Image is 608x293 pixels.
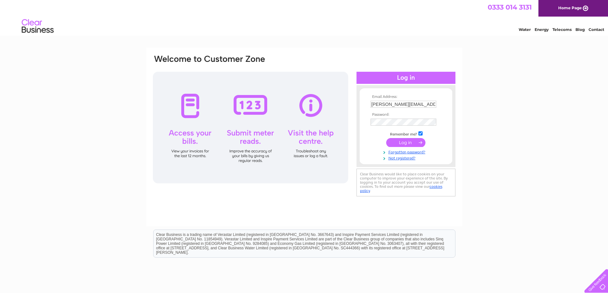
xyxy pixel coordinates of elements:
[552,27,572,32] a: Telecoms
[369,113,443,117] th: Password:
[386,138,425,147] input: Submit
[535,27,549,32] a: Energy
[371,149,443,155] a: Forgotten password?
[575,27,585,32] a: Blog
[21,17,54,36] img: logo.png
[488,3,532,11] a: 0333 014 3131
[357,169,455,196] div: Clear Business would like to place cookies on your computer to improve your experience of the sit...
[589,27,604,32] a: Contact
[369,95,443,99] th: Email Address:
[360,184,442,193] a: cookies policy
[519,27,531,32] a: Water
[371,155,443,161] a: Not registered?
[154,4,455,31] div: Clear Business is a trading name of Verastar Limited (registered in [GEOGRAPHIC_DATA] No. 3667643...
[369,130,443,137] td: Remember me?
